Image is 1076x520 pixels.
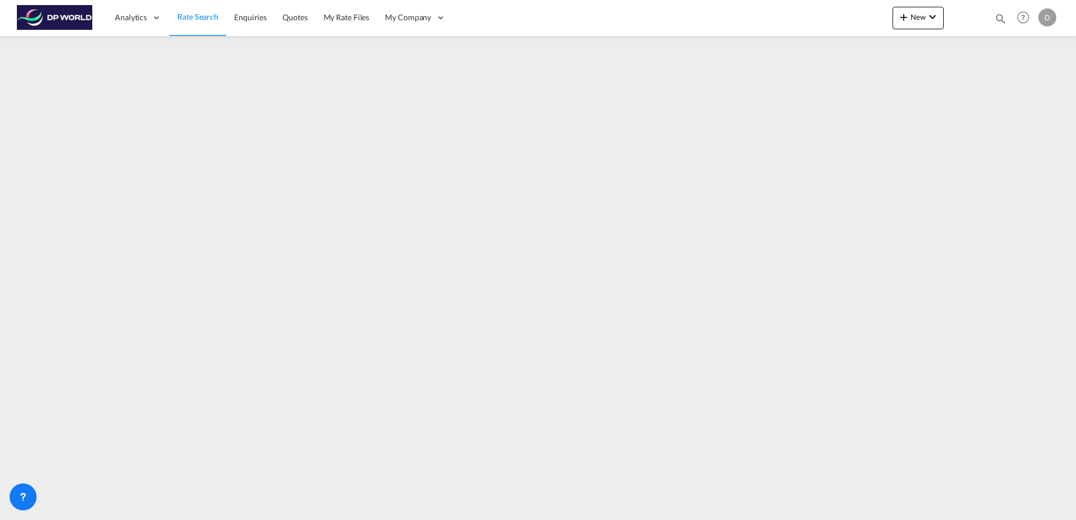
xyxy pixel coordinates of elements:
[177,12,218,21] span: Rate Search
[893,7,944,29] button: icon-plus 400-fgNewicon-chevron-down
[385,12,431,23] span: My Company
[324,12,370,22] span: My Rate Files
[897,12,939,21] span: New
[234,12,267,22] span: Enquiries
[283,12,307,22] span: Quotes
[17,5,93,30] img: c08ca190194411f088ed0f3ba295208c.png
[1038,8,1056,26] div: D
[1014,8,1038,28] div: Help
[897,10,911,24] md-icon: icon-plus 400-fg
[115,12,147,23] span: Analytics
[1014,8,1033,27] span: Help
[926,10,939,24] md-icon: icon-chevron-down
[994,12,1007,25] md-icon: icon-magnify
[994,12,1007,29] div: icon-magnify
